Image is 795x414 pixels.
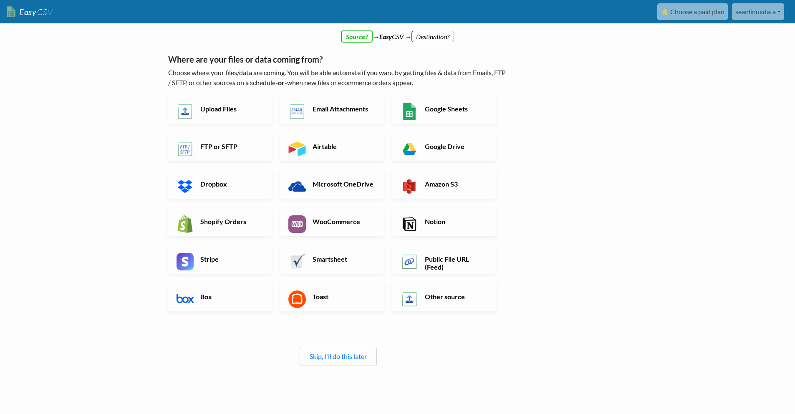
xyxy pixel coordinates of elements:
a: Toast [280,282,384,311]
a: Google Drive [392,132,496,161]
img: WooCommerce App & API [288,215,306,233]
h6: Amazon S3 [423,180,488,188]
img: Toast App & API [288,290,306,308]
h6: Other source [423,293,488,300]
a: Smartsheet [280,245,384,274]
img: FTP or SFTP App & API [177,140,194,158]
b: -or- [275,78,287,86]
a: Box [168,282,272,311]
a: Amazon S3 [392,169,496,199]
img: Notion App & API [401,215,418,233]
img: Upload Files App & API [177,103,194,120]
h6: Upload Files [198,105,264,113]
a: Public File URL (Feed) [392,245,496,274]
img: Stripe App & API [177,253,194,270]
img: Box App & API [177,290,194,308]
h6: Airtable [310,142,376,150]
h6: Google Drive [423,142,488,150]
img: Email New CSV or XLSX File App & API [288,103,306,120]
a: Google Sheets [392,94,496,124]
img: Airtable App & API [288,140,306,158]
a: Notion [392,207,496,236]
h6: Shopify Orders [198,217,264,225]
a: Shopify Orders [168,207,272,236]
a: Airtable [280,132,384,161]
a: ⭐ Choose a paid plan [657,3,728,20]
h6: Smartsheet [310,255,376,263]
h6: Public File URL (Feed) [423,255,488,271]
span: CSV [36,7,53,17]
img: Smartsheet App & API [288,253,306,270]
p: Choose where your files/data are coming. You will be able automate if you want by getting files &... [168,68,508,88]
h6: Dropbox [198,180,264,188]
img: Google Drive App & API [401,140,418,158]
img: Public File URL App & API [401,253,418,270]
img: Microsoft OneDrive App & API [288,178,306,195]
a: FTP or SFTP [168,132,272,161]
div: → CSV → [160,23,636,42]
h6: WooCommerce [310,217,376,225]
h6: Box [198,293,264,300]
a: EasyCSV [7,3,53,20]
a: Email Attachments [280,94,384,124]
img: Shopify App & API [177,215,194,233]
a: seanlinuxdata [732,3,784,20]
h6: Email Attachments [310,105,376,113]
a: Stripe [168,245,272,274]
h6: FTP or SFTP [198,142,264,150]
a: Skip, I'll do this later [310,352,367,360]
h5: Where are your files or data coming from? [168,54,508,64]
a: Other source [392,282,496,311]
a: Upload Files [168,94,272,124]
h6: Google Sheets [423,105,488,113]
a: Dropbox [168,169,272,199]
a: WooCommerce [280,207,384,236]
a: Microsoft OneDrive [280,169,384,199]
h6: Microsoft OneDrive [310,180,376,188]
h6: Toast [310,293,376,300]
img: Amazon S3 App & API [401,178,418,195]
img: Other Source App & API [401,290,418,308]
img: Google Sheets App & API [401,103,418,120]
h6: Stripe [198,255,264,263]
img: Dropbox App & API [177,178,194,195]
h6: Notion [423,217,488,225]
